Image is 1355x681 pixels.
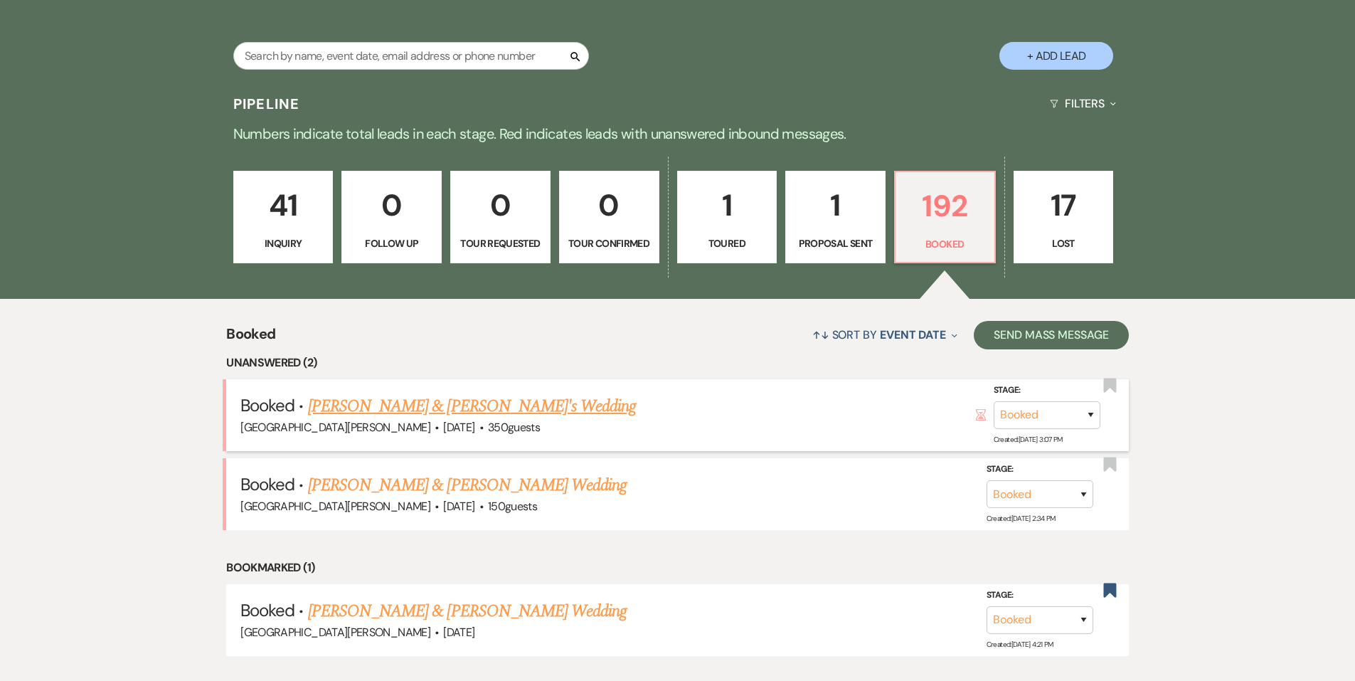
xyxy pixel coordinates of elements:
[987,640,1053,649] span: Created: [DATE] 4:21 PM
[488,499,537,514] span: 150 guests
[1014,171,1114,263] a: 17Lost
[243,236,324,251] p: Inquiry
[1044,85,1122,122] button: Filters
[226,559,1129,577] li: Bookmarked (1)
[785,171,886,263] a: 1Proposal Sent
[351,181,432,229] p: 0
[974,321,1129,349] button: Send Mass Message
[812,327,829,342] span: ↑↓
[459,181,541,229] p: 0
[240,625,430,640] span: [GEOGRAPHIC_DATA][PERSON_NAME]
[904,182,986,230] p: 192
[904,236,986,252] p: Booked
[243,181,324,229] p: 41
[233,171,334,263] a: 41Inquiry
[987,588,1093,603] label: Stage:
[459,236,541,251] p: Tour Requested
[233,94,300,114] h3: Pipeline
[240,473,294,495] span: Booked
[686,236,768,251] p: Toured
[240,420,430,435] span: [GEOGRAPHIC_DATA][PERSON_NAME]
[987,514,1056,523] span: Created: [DATE] 2:34 PM
[994,383,1100,398] label: Stage:
[795,236,876,251] p: Proposal Sent
[240,394,294,416] span: Booked
[443,420,474,435] span: [DATE]
[443,625,474,640] span: [DATE]
[308,394,637,419] a: [PERSON_NAME] & [PERSON_NAME]'s Wedding
[308,473,627,498] a: [PERSON_NAME] & [PERSON_NAME] Wedding
[677,171,777,263] a: 1Toured
[443,499,474,514] span: [DATE]
[226,323,275,354] span: Booked
[166,122,1190,145] p: Numbers indicate total leads in each stage. Red indicates leads with unanswered inbound messages.
[308,598,627,624] a: [PERSON_NAME] & [PERSON_NAME] Wedding
[559,171,659,263] a: 0Tour Confirmed
[1023,181,1105,229] p: 17
[994,435,1063,444] span: Created: [DATE] 3:07 PM
[1023,236,1105,251] p: Lost
[226,354,1129,372] li: Unanswered (2)
[341,171,442,263] a: 0Follow Up
[240,499,430,514] span: [GEOGRAPHIC_DATA][PERSON_NAME]
[894,171,996,263] a: 192Booked
[240,599,294,621] span: Booked
[450,171,551,263] a: 0Tour Requested
[568,181,650,229] p: 0
[795,181,876,229] p: 1
[233,42,589,70] input: Search by name, event date, email address or phone number
[999,42,1113,70] button: + Add Lead
[351,236,432,251] p: Follow Up
[987,462,1093,477] label: Stage:
[880,327,946,342] span: Event Date
[568,236,650,251] p: Tour Confirmed
[488,420,540,435] span: 350 guests
[686,181,768,229] p: 1
[807,316,963,354] button: Sort By Event Date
